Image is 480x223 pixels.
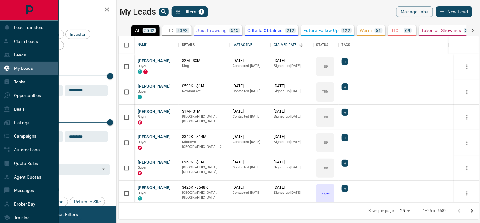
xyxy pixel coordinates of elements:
div: + [342,160,348,167]
p: 212 [287,28,295,33]
p: Signed up [DATE] [274,89,310,94]
button: more [462,189,472,198]
p: $590K - $1M [182,83,226,89]
p: [DATE] [274,160,310,165]
p: TBD [322,140,328,145]
p: Warm [360,28,372,33]
div: condos.ca [138,69,142,74]
button: [PERSON_NAME] [138,185,171,191]
p: $2M - $3M [182,58,226,63]
p: TBD [322,64,328,69]
p: Contacted [DATE] [233,165,267,170]
div: + [342,134,348,141]
p: [DATE] [233,185,267,190]
p: 645 [231,28,239,33]
p: 3392 [177,28,188,33]
button: Manage Tabs [396,6,433,17]
div: Details [179,36,229,54]
button: New Lead [436,6,472,17]
button: [PERSON_NAME] [138,160,171,166]
span: Buyer [138,140,147,144]
p: [DATE] [274,185,310,190]
p: 5582 [144,28,155,33]
p: Rows per page: [368,208,395,213]
button: Go to next page [466,205,478,217]
span: + [344,58,346,65]
div: + [342,58,348,65]
div: Details [182,36,195,54]
p: King [182,63,226,69]
span: + [344,185,346,192]
span: Buyer [138,191,147,195]
span: Investor [68,32,88,37]
button: more [462,62,472,71]
div: Last Active [233,36,252,54]
p: $425K - $548K [182,185,226,190]
p: Contacted [DATE] [233,140,267,145]
p: [DATE] [274,134,310,140]
p: Signed up [DATE] [274,165,310,170]
p: [DATE] [274,83,310,89]
p: Toronto [182,165,226,175]
div: property.ca [138,120,142,125]
p: [DATE] [233,83,267,89]
p: Contacted [DATE] [233,190,267,195]
p: Contacted [DATE] [233,63,267,69]
p: Signed up [DATE] [274,140,310,145]
div: Name [134,36,179,54]
button: [PERSON_NAME] [138,58,171,64]
p: Signed up [DATE] [274,114,310,119]
p: Newmarket [182,89,226,94]
p: [GEOGRAPHIC_DATA], [GEOGRAPHIC_DATA] [182,114,226,124]
button: Sort [297,41,306,49]
h1: My Leads [120,7,156,17]
p: 1–25 of 5582 [423,208,447,213]
div: + [342,83,348,90]
div: condos.ca [138,196,142,201]
div: 25 [397,206,413,215]
p: TBD [165,28,173,33]
div: + [342,109,348,116]
h2: Filters [20,6,110,14]
div: + [342,185,348,192]
p: [DATE] [233,58,267,63]
span: Buyer [138,166,147,170]
button: more [462,138,472,148]
p: $960K - $1M [182,160,226,165]
p: [DATE] [233,109,267,114]
p: Bogus [321,191,330,196]
div: property.ca [138,171,142,175]
span: Return to Site [72,199,103,204]
button: Open [99,165,108,174]
p: [GEOGRAPHIC_DATA], [GEOGRAPHIC_DATA] [182,190,226,200]
div: Last Active [229,36,271,54]
p: Just Browsing [197,28,227,33]
div: Claimed Date [271,36,313,54]
div: Tags [342,36,350,54]
button: Reset Filters [48,209,82,220]
p: Taken on Showings [421,28,462,33]
button: search button [159,8,169,16]
p: Signed up [DATE] [274,190,310,195]
p: Signed up [DATE] [274,63,310,69]
p: East Gwillimbury, Innisfil [182,140,226,149]
button: more [462,87,472,97]
p: All [135,28,140,33]
span: + [344,109,346,115]
p: TBD [322,89,328,94]
p: TBD [322,115,328,120]
p: Future Follow Up [303,28,339,33]
div: Name [138,36,147,54]
span: + [344,160,346,166]
span: Buyer [138,115,147,119]
p: 36 [465,28,471,33]
p: $340K - $14M [182,134,226,140]
div: property.ca [143,69,148,74]
p: [DATE] [274,58,310,63]
div: Status [313,36,339,54]
p: HOT [392,28,402,33]
p: 69 [405,28,411,33]
div: Tags [339,36,449,54]
div: condos.ca [138,95,142,99]
p: [DATE] [274,109,310,114]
